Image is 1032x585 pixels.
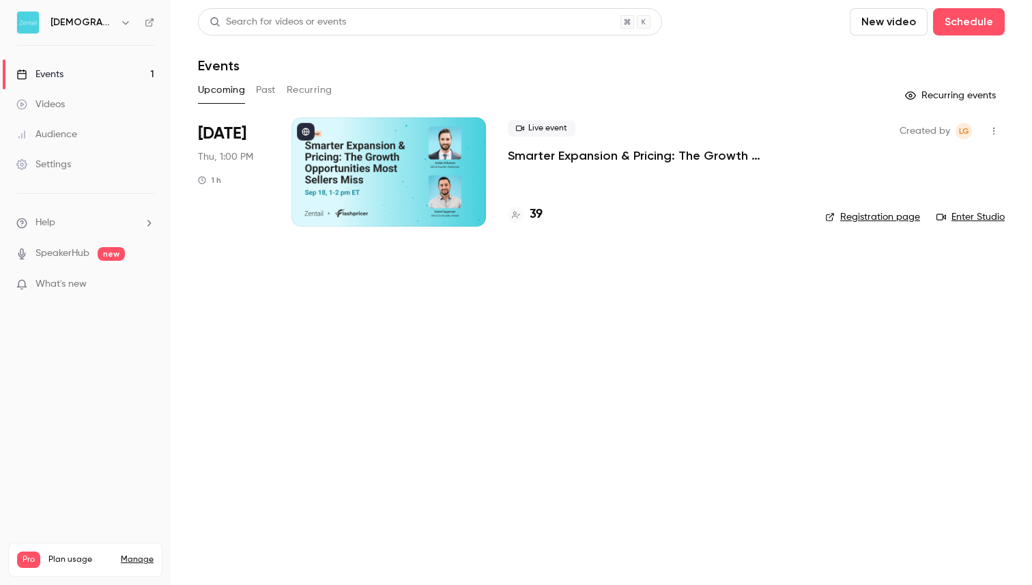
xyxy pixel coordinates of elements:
[899,85,1005,106] button: Recurring events
[508,205,543,224] a: 39
[198,123,246,145] span: [DATE]
[210,15,346,29] div: Search for videos or events
[138,279,154,291] iframe: Noticeable Trigger
[508,120,575,137] span: Live event
[825,210,920,224] a: Registration page
[35,246,89,261] a: SpeakerHub
[936,210,1005,224] a: Enter Studio
[35,277,87,291] span: What's new
[17,552,40,568] span: Pro
[956,123,972,139] span: Lauren Gibson
[16,128,77,141] div: Audience
[508,147,803,164] a: Smarter Expansion & Pricing: The Growth Opportunities Most Sellers Miss
[16,158,71,171] div: Settings
[16,216,154,230] li: help-dropdown-opener
[35,216,55,230] span: Help
[933,8,1005,35] button: Schedule
[16,98,65,111] div: Videos
[256,79,276,101] button: Past
[17,12,39,33] img: Zentail
[51,16,115,29] h6: [DEMOGRAPHIC_DATA]
[287,79,332,101] button: Recurring
[198,117,270,227] div: Sep 18 Thu, 1:00 PM (America/New York)
[198,175,221,186] div: 1 h
[850,8,928,35] button: New video
[198,150,253,164] span: Thu, 1:00 PM
[198,79,245,101] button: Upcoming
[121,554,154,565] a: Manage
[16,68,63,81] div: Events
[959,123,969,139] span: LG
[198,57,240,74] h1: Events
[98,247,125,261] span: new
[900,123,950,139] span: Created by
[530,205,543,224] h4: 39
[48,554,113,565] span: Plan usage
